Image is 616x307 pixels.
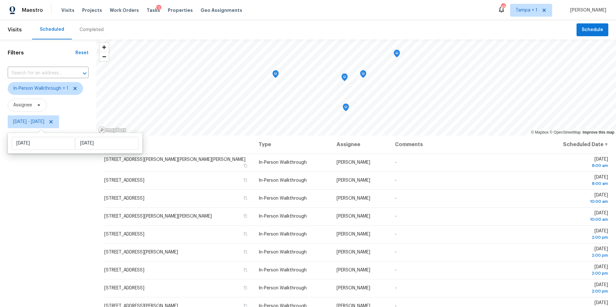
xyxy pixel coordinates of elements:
span: [DATE] [546,175,608,187]
span: Tasks [147,8,160,12]
span: [PERSON_NAME] [337,160,370,165]
span: [PERSON_NAME] [337,196,370,201]
div: Reset [75,50,89,56]
span: Properties [168,7,193,13]
div: 10:00 am [546,216,608,223]
div: 2:00 pm [546,270,608,277]
span: [DATE] [546,247,608,259]
button: Zoom in [99,43,109,52]
span: Projects [82,7,102,13]
span: [STREET_ADDRESS] [104,268,144,272]
span: [DATE] [546,211,608,223]
span: [STREET_ADDRESS] [104,232,144,236]
div: 2:00 pm [546,234,608,241]
span: [STREET_ADDRESS] [104,178,144,183]
button: Schedule [577,23,608,37]
span: In-Person Walkthrough [259,250,307,254]
span: [STREET_ADDRESS][PERSON_NAME][PERSON_NAME][PERSON_NAME] [104,157,245,162]
span: [STREET_ADDRESS][PERSON_NAME][PERSON_NAME] [104,214,212,219]
span: [PERSON_NAME] [337,214,370,219]
span: Schedule [582,26,603,34]
span: Visits [8,23,22,37]
div: 2:00 pm [546,252,608,259]
span: In-Person Walkthrough [259,160,307,165]
span: - [395,178,397,183]
div: 1 [156,5,161,11]
span: Assignee [13,102,32,108]
div: 8:00 am [546,180,608,187]
div: 2:00 pm [546,288,608,295]
div: Map marker [360,70,366,80]
div: Map marker [341,73,348,83]
button: Copy Address [243,163,248,169]
div: Map marker [343,104,349,113]
div: 8:00 am [546,162,608,169]
span: - [395,250,397,254]
a: Mapbox [531,130,549,135]
div: Map marker [272,70,279,80]
span: [STREET_ADDRESS] [104,196,144,201]
button: Copy Address [243,177,248,183]
span: [DATE] [546,193,608,205]
input: End date [75,137,139,150]
span: In-Person Walkthrough [259,286,307,290]
span: In-Person Walkthrough [259,268,307,272]
span: Work Orders [110,7,139,13]
button: Copy Address [243,249,248,255]
span: - [395,160,397,165]
button: Open [80,69,89,78]
th: Scheduled Date ↑ [541,136,608,153]
button: Copy Address [243,285,248,291]
button: Zoom out [99,52,109,61]
span: - [395,232,397,236]
th: Comments [390,136,541,153]
div: Scheduled [40,26,64,33]
span: - [395,286,397,290]
span: Geo Assignments [201,7,242,13]
span: [DATE] [546,265,608,277]
span: [STREET_ADDRESS] [104,286,144,290]
span: In-Person Walkthrough [259,196,307,201]
div: Completed [80,27,104,33]
h1: Filters [8,50,75,56]
button: Copy Address [243,213,248,219]
span: [PERSON_NAME] [337,178,370,183]
span: Visits [61,7,74,13]
span: [DATE] - [DATE] [13,119,44,125]
span: Maestro [22,7,43,13]
div: 45 [501,4,505,10]
span: - [395,214,397,219]
button: Copy Address [243,267,248,273]
a: Improve this map [583,130,614,135]
div: 10:00 am [546,198,608,205]
span: [PERSON_NAME] [337,232,370,236]
input: Search for an address... [8,68,71,78]
span: [PERSON_NAME] [568,7,606,13]
span: In-Person Walkthrough + 1 [13,85,68,92]
span: [DATE] [546,157,608,169]
a: OpenStreetMap [550,130,581,135]
span: [DATE] [546,283,608,295]
input: Start date [12,137,75,150]
span: [PERSON_NAME] [337,250,370,254]
span: [PERSON_NAME] [337,286,370,290]
span: - [395,196,397,201]
span: Tampa + 1 [516,7,537,13]
a: Mapbox homepage [98,126,126,134]
button: Copy Address [243,231,248,237]
th: Type [253,136,331,153]
div: Map marker [394,50,400,60]
span: In-Person Walkthrough [259,214,307,219]
span: - [395,268,397,272]
span: In-Person Walkthrough [259,232,307,236]
span: [STREET_ADDRESS][PERSON_NAME] [104,250,178,254]
button: Copy Address [243,195,248,201]
span: [PERSON_NAME] [337,268,370,272]
canvas: Map [96,39,616,136]
span: In-Person Walkthrough [259,178,307,183]
span: [DATE] [546,229,608,241]
th: Assignee [331,136,390,153]
th: Address [104,136,253,153]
